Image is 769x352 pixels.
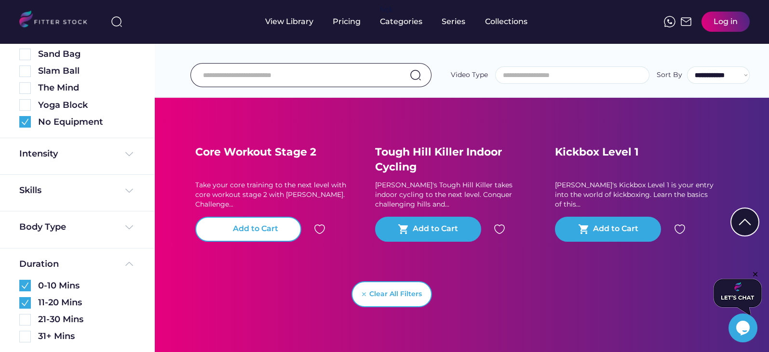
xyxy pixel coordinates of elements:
div: 21-30 Mins [38,313,83,326]
div: Series [442,16,466,27]
div: Clear All Filters [369,289,422,299]
div: Skills [19,184,43,196]
button: shopping_cart [578,223,590,235]
iframe: chat widget [714,270,762,314]
div: Slam Ball [38,65,135,77]
img: Frame%20%284%29.svg [123,222,135,233]
div: View Library [265,16,313,27]
div: Sand Bag [38,48,135,60]
div: Kickbox Level 1 [555,145,714,160]
div: Add to Cart [233,223,278,235]
div: [PERSON_NAME]'s Tough Hill Killer takes indoor cycling to the next level. Conquer challenging hil... [375,181,534,209]
div: Pricing [333,16,361,27]
div: The Mind [38,82,135,94]
div: 31+ Mins [38,330,75,342]
div: Add to Cart [593,223,638,235]
img: meteor-icons_whatsapp%20%281%29.svg [664,16,675,27]
div: Tough Hill Killer Indoor Cycling [375,145,534,175]
img: heart.svg [674,223,686,235]
div: No Equipment [38,116,135,128]
img: Vector%20%281%29.svg [362,292,366,296]
img: heart.svg [314,223,325,235]
img: Rectangle%205126.svg [19,331,31,342]
img: LOGO.svg [19,11,95,30]
div: Take your core training to the next level with core workout stage 2 with [PERSON_NAME]. Challenge... [195,181,354,209]
img: Rectangle%205126.svg [19,82,31,94]
img: search-normal.svg [410,69,421,81]
iframe: chat widget [729,313,759,342]
img: search-normal%203.svg [111,16,122,27]
img: Group%201000002360.svg [19,297,31,309]
div: fvck [380,5,392,14]
div: Yoga Block [38,99,135,111]
div: Add to Cart [413,223,458,235]
div: Body Type [19,221,66,233]
div: Categories [380,16,422,27]
div: 11-20 Mins [38,297,82,309]
img: Group%201000002360.svg [19,280,31,291]
img: Group%201000002360.svg [19,116,31,128]
img: Rectangle%205126.svg [19,314,31,326]
div: Duration [19,258,59,270]
div: 0-10 Mins [38,280,80,292]
img: heart.svg [494,223,505,235]
img: Frame%20%284%29.svg [123,185,135,196]
img: Group%201000002322%20%281%29.svg [731,209,758,235]
img: Rectangle%205126.svg [19,49,31,60]
div: [PERSON_NAME]'s Kickbox Level 1 is your entry into the world of kickboxing. Learn the basics of t... [555,181,714,209]
button: shopping_cart [218,223,229,235]
img: Rectangle%205126.svg [19,99,31,111]
button: shopping_cart [398,223,409,235]
div: Core Workout Stage 2 [195,145,354,160]
img: Frame%2051.svg [680,16,692,27]
div: Collections [485,16,527,27]
div: Video Type [451,70,488,80]
div: Log in [714,16,738,27]
img: Frame%20%284%29.svg [123,148,135,160]
div: Intensity [19,148,58,160]
div: Sort By [657,70,682,80]
img: Rectangle%205126.svg [19,65,31,77]
img: Frame%20%285%29.svg [123,258,135,270]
